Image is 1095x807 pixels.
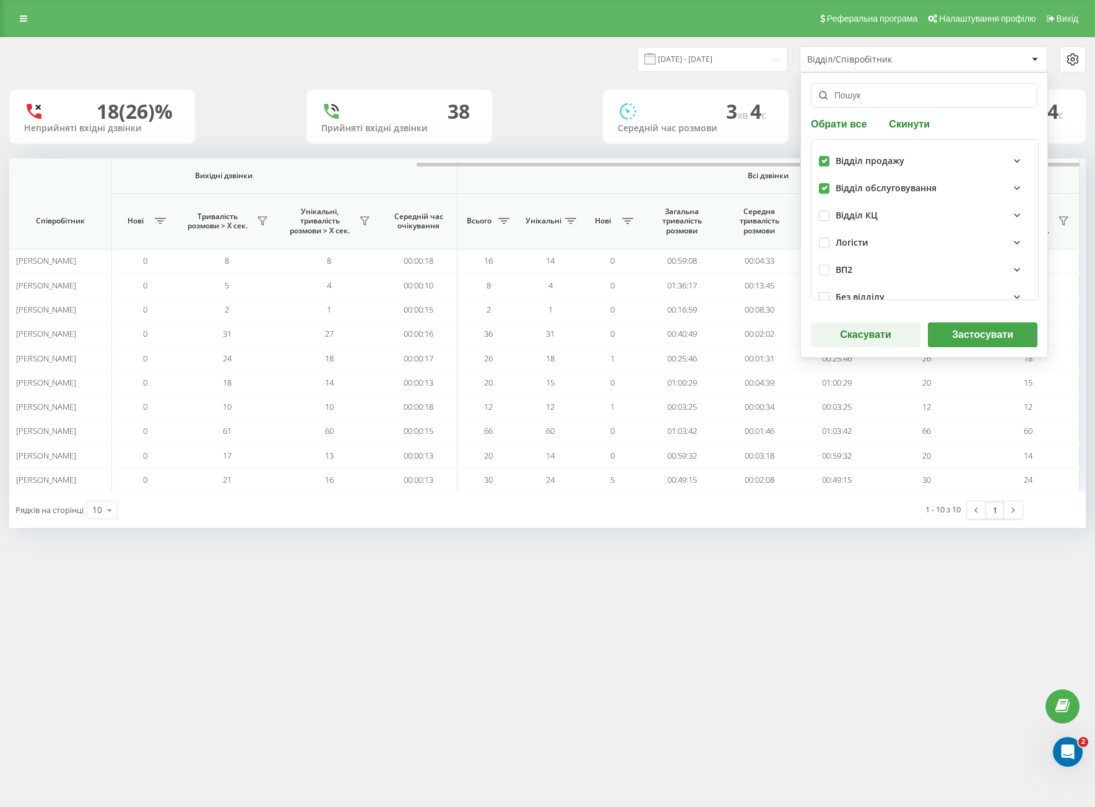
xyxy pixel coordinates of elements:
[885,118,933,129] button: Скинути
[546,401,555,412] span: 12
[16,425,76,436] span: [PERSON_NAME]
[1024,450,1032,461] span: 14
[546,474,555,485] span: 24
[548,304,553,315] span: 1
[223,401,232,412] span: 10
[643,371,721,395] td: 01:00:29
[610,377,615,388] span: 0
[380,346,457,370] td: 00:00:17
[836,156,904,166] div: Відділ продажу
[380,371,457,395] td: 00:00:13
[643,395,721,419] td: 00:03:25
[737,108,750,122] span: хв
[610,353,615,364] span: 1
[325,328,334,339] span: 27
[652,207,711,236] span: Загальна тривалість розмови
[643,298,721,322] td: 00:16:59
[97,100,173,123] div: 18 (26)%
[730,207,789,236] span: Середня тривалість розмови
[484,474,493,485] span: 30
[16,474,76,485] span: [PERSON_NAME]
[19,171,428,181] span: Вихідні дзвінки
[610,450,615,461] span: 0
[380,249,457,273] td: 00:00:18
[721,395,798,419] td: 00:00:34
[548,280,553,291] span: 4
[225,280,229,291] span: 5
[15,504,84,516] span: Рядків на сторінці
[380,444,457,468] td: 00:00:13
[811,118,870,129] button: Обрати все
[143,377,147,388] span: 0
[546,425,555,436] span: 60
[827,14,918,24] span: Реферальна програма
[223,474,232,485] span: 21
[487,304,491,315] span: 2
[143,474,147,485] span: 0
[1053,737,1083,767] iframe: Intercom live chat
[325,474,334,485] span: 16
[643,346,721,370] td: 00:25:46
[798,346,875,370] td: 00:25:46
[925,503,961,516] div: 1 - 10 з 10
[380,298,457,322] td: 00:00:15
[484,255,493,266] span: 16
[1058,108,1063,122] span: c
[284,207,355,236] span: Унікальні, тривалість розмови > Х сек.
[985,501,1004,519] a: 1
[223,425,232,436] span: 61
[922,377,931,388] span: 20
[484,425,493,436] span: 66
[922,401,931,412] span: 12
[836,183,937,194] div: Відділ обслуговування
[225,304,229,315] span: 2
[484,353,493,364] span: 26
[484,401,493,412] span: 12
[325,353,334,364] span: 18
[836,238,868,248] div: Логісти
[16,377,76,388] span: [PERSON_NAME]
[643,419,721,443] td: 01:03:42
[16,280,76,291] span: [PERSON_NAME]
[922,450,931,461] span: 20
[546,377,555,388] span: 15
[494,171,1042,181] span: Всі дзвінки
[1057,14,1078,24] span: Вихід
[325,450,334,461] span: 13
[939,14,1036,24] span: Налаштування профілю
[761,108,766,122] span: c
[836,210,878,221] div: Відділ КЦ
[643,322,721,346] td: 00:40:49
[1024,377,1032,388] span: 15
[24,123,180,134] div: Неприйняті вхідні дзвінки
[92,504,102,516] div: 10
[325,401,334,412] span: 10
[610,280,615,291] span: 0
[610,255,615,266] span: 0
[143,255,147,266] span: 0
[327,255,331,266] span: 8
[380,322,457,346] td: 00:00:16
[380,468,457,492] td: 00:00:13
[223,377,232,388] span: 18
[922,474,931,485] span: 30
[798,468,875,492] td: 00:49:15
[836,265,852,275] div: ВП2
[618,123,774,134] div: Середній час розмови
[721,468,798,492] td: 00:02:08
[16,328,76,339] span: [PERSON_NAME]
[484,377,493,388] span: 20
[20,216,100,226] span: Співробітник
[610,328,615,339] span: 0
[546,353,555,364] span: 18
[16,450,76,461] span: [PERSON_NAME]
[798,298,875,322] td: 00:16:59
[380,419,457,443] td: 00:00:15
[1078,737,1088,747] span: 2
[721,322,798,346] td: 00:02:02
[811,83,1037,108] input: Пошук
[610,425,615,436] span: 0
[721,371,798,395] td: 00:04:39
[798,395,875,419] td: 00:03:25
[143,425,147,436] span: 0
